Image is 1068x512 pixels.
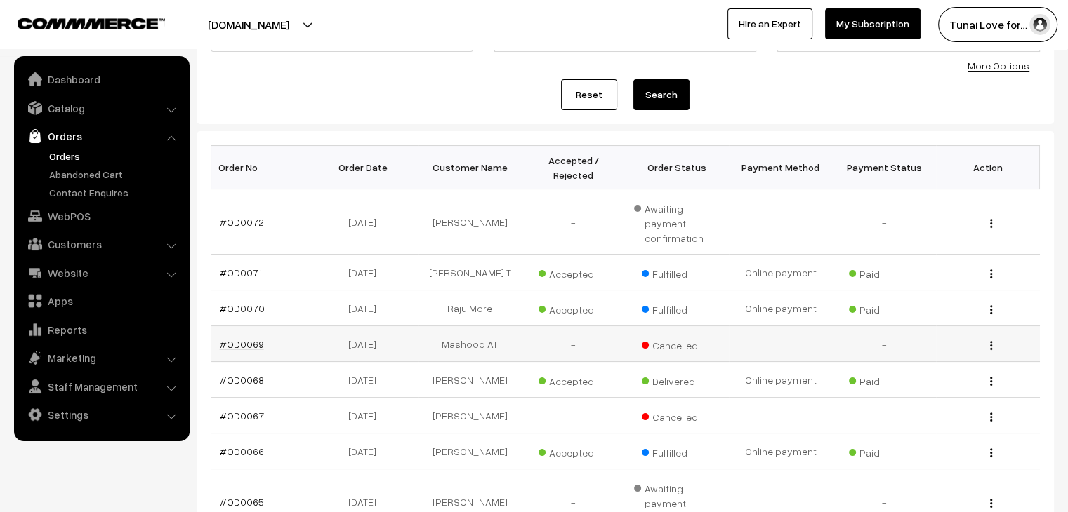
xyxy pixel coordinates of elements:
[18,260,185,285] a: Website
[315,398,418,433] td: [DATE]
[159,7,338,42] button: [DOMAIN_NAME]
[522,189,626,255] td: -
[18,123,185,149] a: Orders
[626,146,730,189] th: Order Status
[315,290,418,326] td: [DATE]
[642,442,712,460] span: Fulfilled
[18,345,185,370] a: Marketing
[315,255,418,290] td: [DATE]
[522,398,626,433] td: -
[220,338,264,350] a: #OD0069
[729,255,833,290] td: Online payment
[46,167,185,182] a: Abandoned Cart
[418,255,522,290] td: [PERSON_NAME] T
[220,445,264,457] a: #OD0066
[990,269,992,278] img: Menu
[18,288,185,314] a: Apps
[727,8,812,39] a: Hire an Expert
[220,267,262,278] a: #OD0071
[522,146,626,189] th: Accepted / Rejected
[220,302,265,314] a: #OD0070
[18,402,185,427] a: Settings
[561,79,617,110] a: Reset
[418,326,522,362] td: Mashood AT
[634,198,721,245] span: Awaiting payment confirmation
[315,326,418,362] td: [DATE]
[539,442,609,460] span: Accepted
[46,185,185,200] a: Contact Enquires
[642,299,712,317] span: Fulfilled
[642,263,712,281] span: Fulfilled
[522,326,626,362] td: -
[833,146,937,189] th: Payment Status
[18,95,185,121] a: Catalog
[418,189,522,255] td: [PERSON_NAME]
[990,448,992,457] img: Menu
[990,341,992,350] img: Menu
[18,231,185,257] a: Customers
[833,189,937,255] td: -
[990,219,992,228] img: Menu
[990,305,992,314] img: Menu
[633,79,690,110] button: Search
[315,362,418,398] td: [DATE]
[539,299,609,317] span: Accepted
[849,370,919,389] span: Paid
[220,216,264,228] a: #OD0072
[849,263,919,281] span: Paid
[18,317,185,342] a: Reports
[729,146,833,189] th: Payment Method
[18,67,185,92] a: Dashboard
[418,146,522,189] th: Customer Name
[539,263,609,281] span: Accepted
[849,299,919,317] span: Paid
[990,377,992,386] img: Menu
[825,8,921,39] a: My Subscription
[936,146,1040,189] th: Action
[315,189,418,255] td: [DATE]
[729,433,833,469] td: Online payment
[642,335,712,353] span: Cancelled
[315,433,418,469] td: [DATE]
[18,374,185,399] a: Staff Management
[220,374,264,386] a: #OD0068
[418,362,522,398] td: [PERSON_NAME]
[418,290,522,326] td: Raju More
[315,146,418,189] th: Order Date
[418,398,522,433] td: [PERSON_NAME]
[18,18,165,29] img: COMMMERCE
[833,398,937,433] td: -
[1029,14,1050,35] img: user
[642,370,712,389] span: Delivered
[729,362,833,398] td: Online payment
[968,60,1029,72] a: More Options
[990,499,992,508] img: Menu
[833,326,937,362] td: -
[990,412,992,422] img: Menu
[46,149,185,163] a: Orders
[642,406,712,424] span: Cancelled
[418,433,522,469] td: [PERSON_NAME]
[18,203,185,229] a: WebPOS
[220,496,264,508] a: #OD0065
[220,410,264,422] a: #OD0067
[539,370,609,389] span: Accepted
[938,7,1057,42] button: Tunai Love for…
[729,290,833,326] td: Online payment
[849,442,919,460] span: Paid
[18,14,140,31] a: COMMMERCE
[211,146,315,189] th: Order No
